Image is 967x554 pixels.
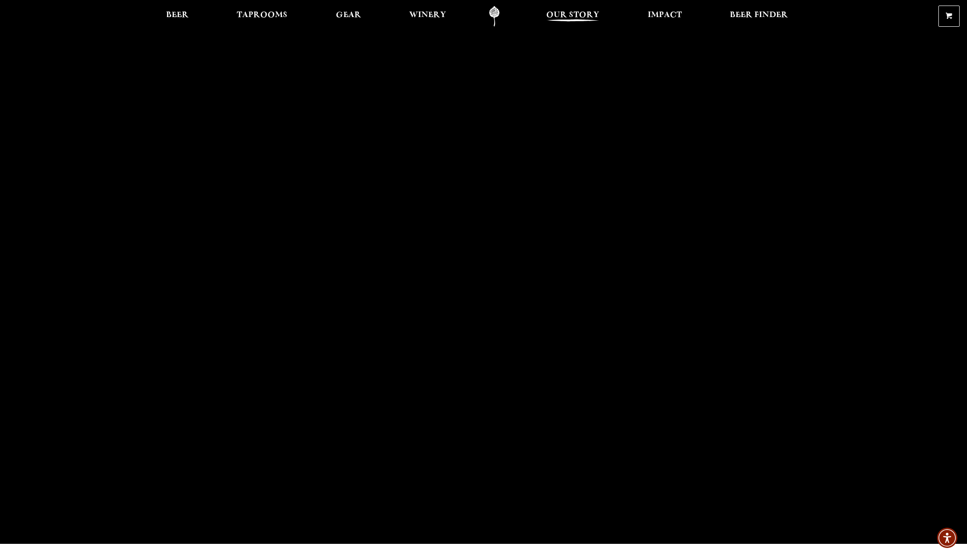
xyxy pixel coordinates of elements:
span: Our Story [546,12,599,19]
a: Beer [160,6,195,27]
a: Taprooms [231,6,293,27]
div: Accessibility Menu [937,528,957,548]
span: Beer Finder [730,12,788,19]
span: Gear [336,12,361,19]
a: Impact [642,6,688,27]
a: Odell Home [477,6,512,27]
span: Impact [648,12,682,19]
span: Beer [166,12,189,19]
a: Winery [403,6,452,27]
span: Winery [409,12,446,19]
span: Taprooms [237,12,287,19]
a: Our Story [540,6,605,27]
a: Beer Finder [724,6,794,27]
a: Gear [330,6,367,27]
